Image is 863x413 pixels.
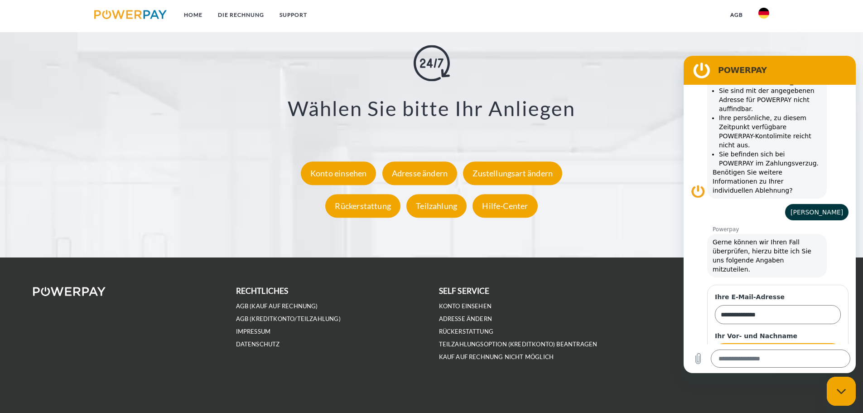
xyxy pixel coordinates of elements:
[236,286,289,296] b: rechtliches
[439,328,494,335] a: Rückerstattung
[758,8,769,19] img: de
[414,45,450,81] img: online-shopping.svg
[406,194,467,218] div: Teilzahlung
[463,161,562,185] div: Zustellungsart ändern
[723,7,751,23] a: agb
[236,328,271,335] a: IMPRESSUM
[35,58,138,94] li: Ihre persönliche, zu diesem Zeitpunkt verfügbare POWERPAY-Kontolimite reicht nicht aus.
[380,168,460,178] a: Adresse ändern
[325,194,400,218] div: Rückerstattung
[35,94,138,112] li: Sie befinden sich bei POWERPAY im Zahlungsverzug.
[210,7,272,23] a: DIE RECHNUNG
[5,294,24,312] button: Datei hochladen
[439,302,492,310] a: Konto einsehen
[29,182,138,218] span: Gerne können wir Ihren Fall überprüfen, hierzu bitte ich Sie uns folgende Angaben mitzuteilen.
[236,340,280,348] a: DATENSCHUTZ
[472,194,537,218] div: Hilfe-Center
[54,96,809,121] h3: Wählen Sie bitte Ihr Anliegen
[272,7,315,23] a: SUPPORT
[31,237,157,246] label: Ihre E-Mail-Adresse
[236,302,318,310] a: AGB (Kauf auf Rechnung)
[439,353,554,361] a: Kauf auf Rechnung nicht möglich
[461,168,564,178] a: Zustellungsart ändern
[301,161,376,185] div: Konto einsehen
[827,377,856,406] iframe: Schaltfläche zum Öffnen des Messaging-Fensters; Konversation läuft
[684,56,856,373] iframe: Messaging-Fenster
[470,201,540,211] a: Hilfe-Center
[236,315,341,323] a: AGB (Kreditkonto/Teilzahlung)
[439,315,492,323] a: Adresse ändern
[382,161,458,185] div: Adresse ändern
[33,287,106,296] img: logo-powerpay-white.svg
[107,152,159,161] span: [PERSON_NAME]
[176,7,210,23] a: Home
[299,168,379,178] a: Konto einsehen
[35,30,138,58] li: Sie sind mit der angegebenen Adresse für POWERPAY nicht auffindbar.
[439,340,598,348] a: Teilzahlungsoption (KREDITKONTO) beantragen
[439,286,490,296] b: self service
[323,201,403,211] a: Rückerstattung
[29,170,172,177] p: Powerpay
[94,10,167,19] img: logo-powerpay.svg
[404,201,469,211] a: Teilzahlung
[31,276,157,285] label: Ihr Vor- und Nachname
